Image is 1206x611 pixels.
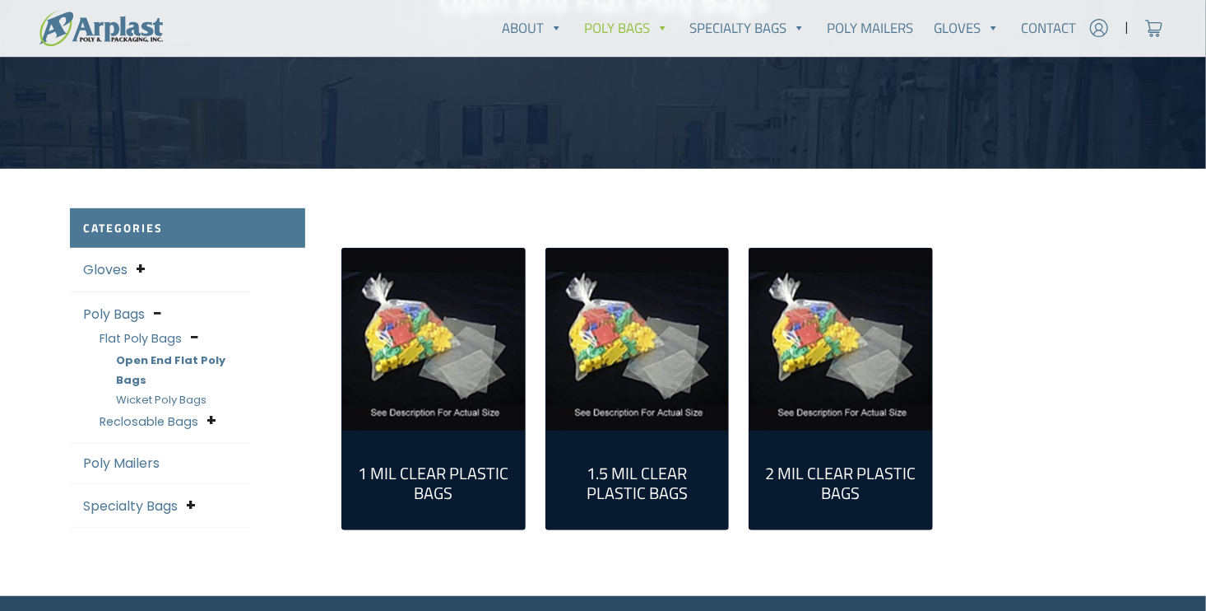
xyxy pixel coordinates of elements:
[355,444,512,516] a: Visit product category 1 Mil Clear Plastic Bags
[559,464,716,503] h2: 1.5 Mil Clear Plastic Bags
[559,444,716,516] a: Visit product category 1.5 Mil Clear Plastic Bags
[763,444,919,516] a: Visit product category 2 Mil Clear Plastic Bags
[924,12,1011,44] a: Gloves
[83,497,178,515] a: Specialty Bags
[100,330,182,347] a: Flat Poly Bags
[83,305,145,324] a: Poly Bags
[342,249,525,431] img: 1 Mil Clear Plastic Bags
[749,249,932,431] img: 2 Mil Clear Plastic Bags
[39,11,163,46] img: logo
[100,413,198,430] a: Reclosable Bags
[83,454,160,473] a: Poly Mailers
[546,249,729,431] img: 1.5 Mil Clear Plastic Bags
[83,260,128,279] a: Gloves
[491,12,573,44] a: About
[546,249,729,431] a: Visit product category 1.5 Mil Clear Plastic Bags
[816,12,924,44] a: Poly Mailers
[342,249,525,431] a: Visit product category 1 Mil Clear Plastic Bags
[355,464,512,503] h2: 1 Mil Clear Plastic Bags
[680,12,817,44] a: Specialty Bags
[1010,12,1087,44] a: Contact
[116,392,206,408] a: Wicket Poly Bags
[116,352,225,388] a: Open End Flat Poly Bags
[749,249,932,431] a: Visit product category 2 Mil Clear Plastic Bags
[70,208,305,249] h2: Categories
[763,464,919,503] h2: 2 Mil Clear Plastic Bags
[573,12,680,44] a: Poly Bags
[1125,18,1129,38] span: |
